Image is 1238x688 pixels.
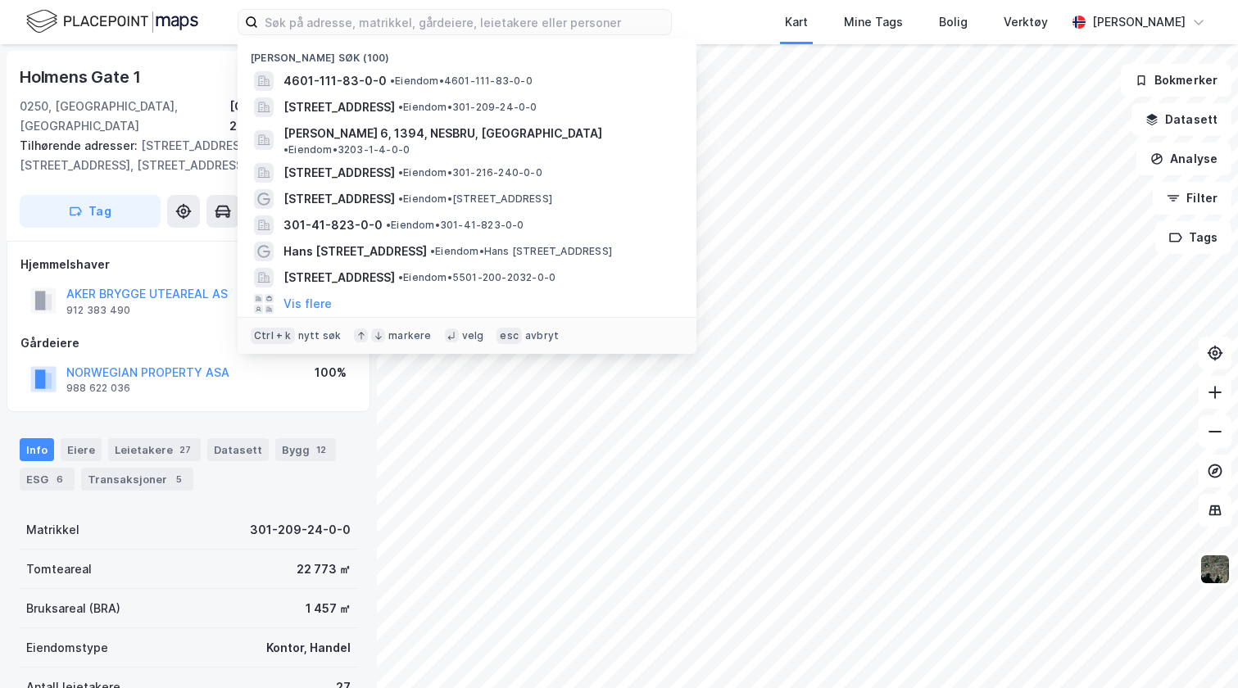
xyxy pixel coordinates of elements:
div: Holmens Gate 1 [20,64,144,90]
div: markere [388,329,431,342]
div: nytt søk [298,329,342,342]
span: • [398,101,403,113]
div: Matrikkel [26,520,79,540]
div: Eiendomstype [26,638,108,658]
div: Ctrl + k [251,328,295,344]
span: • [398,192,403,205]
span: [STREET_ADDRESS] [283,189,395,209]
span: • [398,166,403,179]
span: Eiendom • 4601-111-83-0-0 [390,75,533,88]
div: Hjemmelshaver [20,255,356,274]
span: Eiendom • 301-41-823-0-0 [386,219,524,232]
button: Analyse [1136,143,1231,175]
div: 5 [170,471,187,487]
span: • [283,143,288,156]
div: 22 773 ㎡ [297,559,351,579]
button: Tags [1155,221,1231,254]
span: • [390,75,395,87]
span: [PERSON_NAME] 6, 1394, NESBRU, [GEOGRAPHIC_DATA] [283,124,602,143]
span: Eiendom • [STREET_ADDRESS] [398,192,552,206]
div: Tomteareal [26,559,92,579]
button: Filter [1153,182,1231,215]
img: 9k= [1199,554,1231,585]
iframe: Chat Widget [1156,609,1238,688]
div: 1 457 ㎡ [306,599,351,618]
div: 6 [52,471,68,487]
span: [STREET_ADDRESS] [283,97,395,117]
div: Gårdeiere [20,333,356,353]
div: [PERSON_NAME] søk (100) [238,38,696,68]
div: Datasett [207,438,269,461]
span: • [386,219,391,231]
img: logo.f888ab2527a4732fd821a326f86c7f29.svg [26,7,198,36]
div: Kart [785,12,808,32]
div: esc [497,328,522,344]
button: Tag [20,195,161,228]
div: ESG [20,468,75,491]
span: Eiendom • 301-216-240-0-0 [398,166,542,179]
span: • [430,245,435,257]
div: avbryt [525,329,559,342]
button: Vis flere [283,294,332,314]
div: Info [20,438,54,461]
span: Tilhørende adresser: [20,138,141,152]
span: Eiendom • 5501-200-2032-0-0 [398,271,556,284]
span: [STREET_ADDRESS] [283,268,395,287]
div: 100% [315,363,347,382]
span: Hans [STREET_ADDRESS] [283,242,427,261]
div: Eiere [61,438,102,461]
button: Datasett [1131,103,1231,136]
div: Transaksjoner [81,468,193,491]
div: Leietakere [108,438,201,461]
div: Kontor, Handel [266,638,351,658]
div: 988 622 036 [66,382,130,395]
div: [STREET_ADDRESS], [STREET_ADDRESS], [STREET_ADDRESS] [20,136,344,175]
div: [PERSON_NAME] [1092,12,1186,32]
span: Eiendom • Hans [STREET_ADDRESS] [430,245,612,258]
div: Mine Tags [844,12,903,32]
span: 301-41-823-0-0 [283,215,383,235]
div: [GEOGRAPHIC_DATA], 209/24 [229,97,357,136]
span: • [398,271,403,283]
div: velg [462,329,484,342]
div: 12 [313,441,329,458]
div: Bruksareal (BRA) [26,599,120,618]
div: 301-209-24-0-0 [250,520,351,540]
span: [STREET_ADDRESS] [283,163,395,183]
div: Kontrollprogram for chat [1156,609,1238,688]
button: Bokmerker [1121,64,1231,97]
div: 27 [176,441,194,458]
div: 0250, [GEOGRAPHIC_DATA], [GEOGRAPHIC_DATA] [20,97,229,136]
div: Bolig [939,12,968,32]
div: 912 383 490 [66,304,130,317]
div: Verktøy [1004,12,1048,32]
span: Eiendom • 3203-1-4-0-0 [283,143,410,156]
input: Søk på adresse, matrikkel, gårdeiere, leietakere eller personer [258,10,671,34]
div: Bygg [275,438,336,461]
span: Eiendom • 301-209-24-0-0 [398,101,537,114]
span: 4601-111-83-0-0 [283,71,387,91]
